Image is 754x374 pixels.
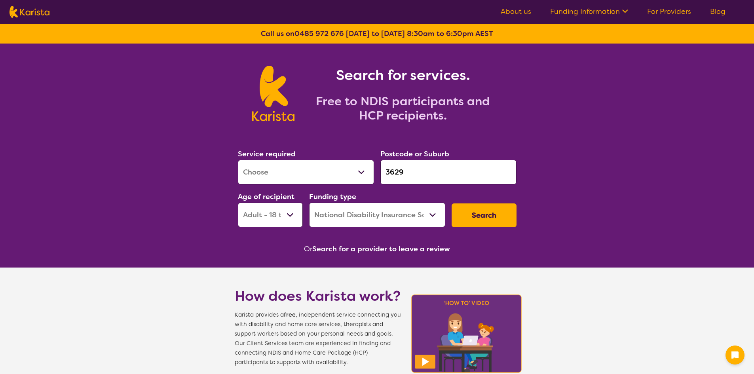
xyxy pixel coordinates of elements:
button: Search [452,203,517,227]
img: Karista logo [9,6,49,18]
b: Call us on [DATE] to [DATE] 8:30am to 6:30pm AEST [261,29,493,38]
b: free [284,311,296,319]
a: For Providers [647,7,691,16]
label: Age of recipient [238,192,294,201]
h1: Search for services. [304,66,502,85]
a: Funding Information [550,7,628,16]
a: About us [501,7,531,16]
label: Funding type [309,192,356,201]
input: Type [380,160,517,184]
h1: How does Karista work? [235,287,401,306]
img: Karista logo [252,66,294,121]
a: 0485 972 676 [294,29,344,38]
label: Service required [238,149,296,159]
span: Karista provides a , independent service connecting you with disability and home care services, t... [235,310,401,367]
span: Or [304,243,312,255]
label: Postcode or Suburb [380,149,449,159]
a: Blog [710,7,726,16]
h2: Free to NDIS participants and HCP recipients. [304,94,502,123]
button: Search for a provider to leave a review [312,243,450,255]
